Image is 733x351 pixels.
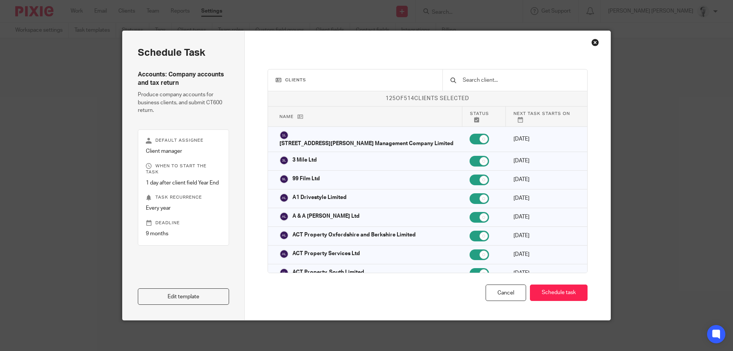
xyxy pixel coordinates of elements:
p: Task recurrence [146,194,221,201]
img: svg%3E [279,175,289,184]
p: [DATE] [513,176,576,183]
div: Cancel [486,285,526,301]
img: svg%3E [279,231,289,240]
p: [DATE] [513,213,576,221]
p: 9 months [146,230,221,238]
div: Close this dialog window [591,39,599,46]
p: [DATE] [513,269,576,277]
p: Status [470,110,498,123]
button: Schedule task [530,285,588,301]
p: When to start the task [146,163,221,175]
img: svg%3E [279,131,289,140]
img: svg%3E [279,249,289,259]
p: 3 Mile Ltd [292,156,317,164]
p: A1 Drivestyle Limited [292,194,347,201]
p: Every year [146,204,221,212]
span: 125 [386,96,396,101]
p: Name [279,113,454,120]
p: Deadline [146,220,221,226]
span: 514 [404,96,414,101]
input: Search client... [462,76,580,84]
p: Default assignee [146,137,221,144]
p: Next task starts on [513,110,576,123]
p: 99 Film Ltd [292,175,320,183]
p: of clients selected [268,95,588,102]
p: [DATE] [513,251,576,258]
p: 1 day after client field Year End [146,179,221,187]
p: A & A [PERSON_NAME] Ltd [292,212,360,220]
img: svg%3E [279,212,289,221]
h3: Clients [276,77,435,83]
p: [STREET_ADDRESS][PERSON_NAME] Management Company Limited [279,140,454,147]
img: svg%3E [279,156,289,165]
h2: Schedule task [138,46,229,59]
p: [DATE] [513,135,576,143]
p: ACT Property Oxfordshire and Berkshire Limited [292,231,416,239]
img: svg%3E [279,268,289,277]
p: [DATE] [513,194,576,202]
p: [DATE] [513,232,576,239]
h4: Accounts: Company accounts and tax return [138,71,229,87]
p: [DATE] [513,157,576,165]
img: svg%3E [279,193,289,202]
p: ACT Property, South Limited [292,269,364,276]
a: Edit template [138,288,229,305]
p: Produce company accounts for business clients, and submit CT600 return. [138,91,229,114]
p: Client manager [146,147,221,155]
p: ACT Property Services Ltd [292,250,360,257]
